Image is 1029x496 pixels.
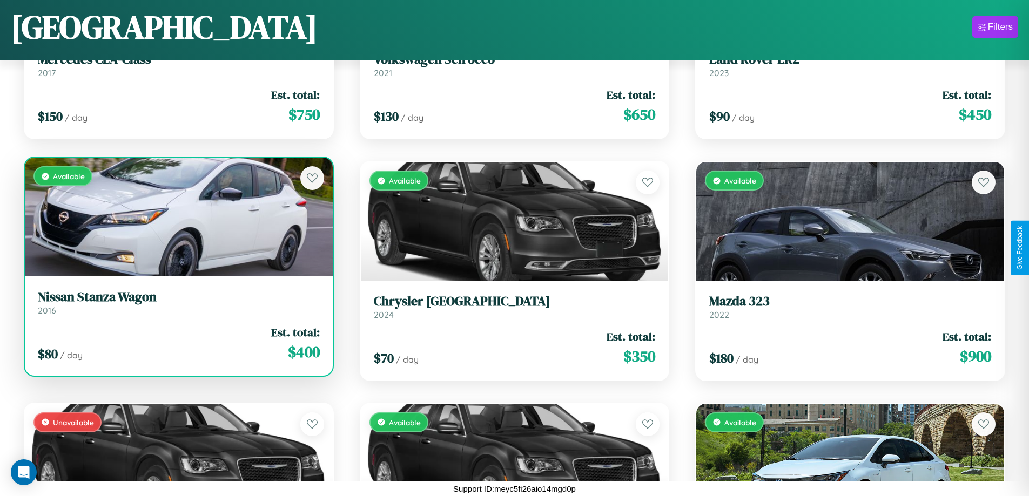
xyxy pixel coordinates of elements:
span: Est. total: [943,87,991,103]
span: $ 400 [288,341,320,363]
span: Available [389,418,421,427]
h3: Mazda 323 [709,294,991,309]
p: Support ID: meyc5fi26aio14mgd0p [453,481,576,496]
span: Est. total: [607,87,655,103]
span: 2021 [374,67,392,78]
span: / day [65,112,88,123]
span: $ 130 [374,107,399,125]
span: $ 750 [288,104,320,125]
span: Est. total: [943,329,991,344]
span: $ 80 [38,345,58,363]
span: $ 70 [374,349,394,367]
span: Available [389,176,421,185]
span: $ 180 [709,349,734,367]
h3: Nissan Stanza Wagon [38,289,320,305]
h1: [GEOGRAPHIC_DATA] [11,5,318,49]
span: Available [724,176,756,185]
span: 2024 [374,309,394,320]
span: Est. total: [271,87,320,103]
a: Mercedes CLA-Class2017 [38,52,320,78]
a: Mazda 3232022 [709,294,991,320]
h3: Mercedes CLA-Class [38,52,320,67]
span: / day [732,112,755,123]
span: 2022 [709,309,729,320]
h3: Volkswagen Scirocco [374,52,656,67]
span: Est. total: [607,329,655,344]
span: 2016 [38,305,56,316]
a: Nissan Stanza Wagon2016 [38,289,320,316]
span: / day [736,354,758,365]
span: $ 450 [959,104,991,125]
a: Volkswagen Scirocco2021 [374,52,656,78]
span: $ 350 [623,345,655,367]
h3: Land Rover LR2 [709,52,991,67]
button: Filters [972,16,1018,38]
a: Land Rover LR22023 [709,52,991,78]
span: Est. total: [271,324,320,340]
span: $ 650 [623,104,655,125]
span: / day [60,350,83,361]
span: $ 150 [38,107,63,125]
span: 2023 [709,67,729,78]
div: Give Feedback [1016,226,1024,270]
span: $ 90 [709,107,730,125]
span: 2017 [38,67,56,78]
span: $ 900 [960,345,991,367]
span: Available [724,418,756,427]
h3: Chrysler [GEOGRAPHIC_DATA] [374,294,656,309]
span: / day [396,354,419,365]
a: Chrysler [GEOGRAPHIC_DATA]2024 [374,294,656,320]
span: Unavailable [53,418,94,427]
span: Available [53,172,85,181]
div: Filters [988,22,1013,32]
span: / day [401,112,423,123]
div: Open Intercom Messenger [11,459,37,485]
